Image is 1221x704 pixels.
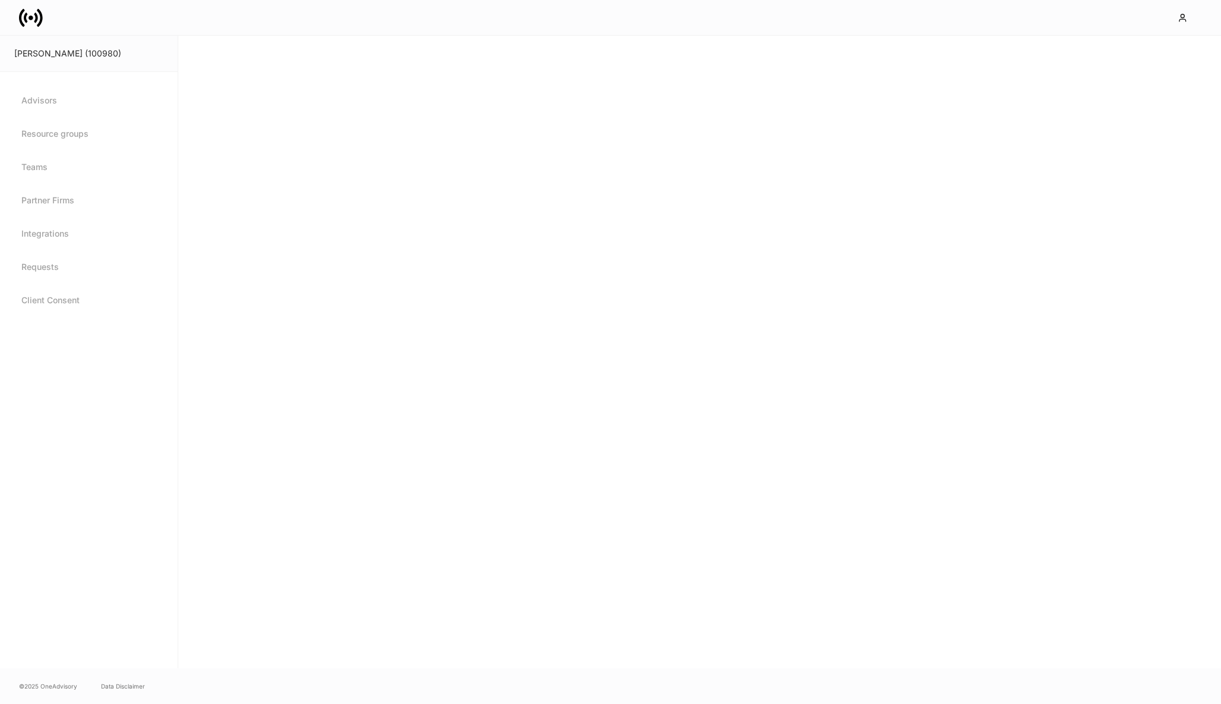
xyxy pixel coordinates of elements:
[14,219,163,248] a: Integrations
[14,86,163,115] a: Advisors
[101,681,145,691] a: Data Disclaimer
[14,286,163,315] a: Client Consent
[14,48,163,59] div: [PERSON_NAME] (100980)
[14,153,163,181] a: Teams
[14,186,163,215] a: Partner Firms
[14,120,163,148] a: Resource groups
[19,681,77,691] span: © 2025 OneAdvisory
[14,253,163,281] a: Requests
